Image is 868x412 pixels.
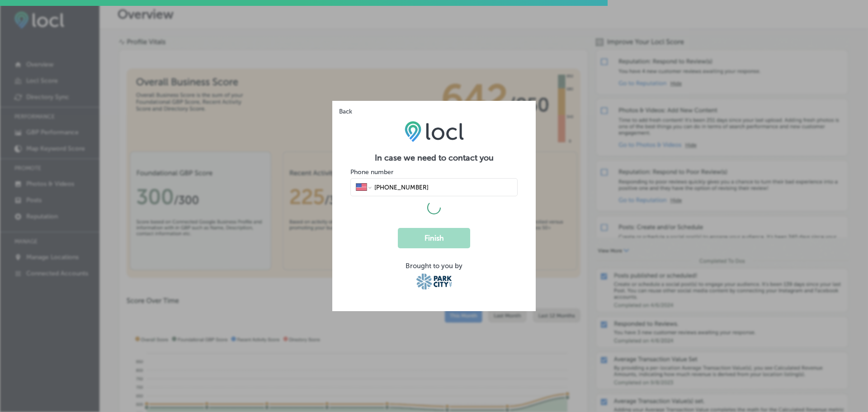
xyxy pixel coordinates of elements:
h2: In case we need to contact you [350,153,518,163]
button: Finish [398,228,470,248]
label: Phone number [350,168,393,176]
input: Phone number [373,183,512,191]
div: Brought to you by [350,262,518,270]
img: LOCL logo [405,121,464,142]
button: Back [332,101,355,115]
img: Park City [416,274,452,289]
